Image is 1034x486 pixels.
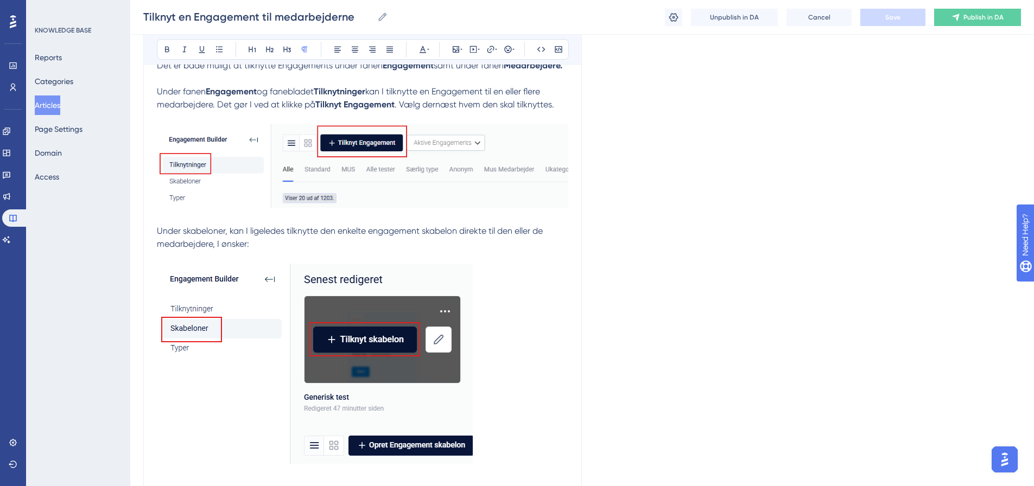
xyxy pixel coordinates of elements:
[710,13,759,22] span: Unpublish in DA
[157,60,383,71] span: Det er både muligt at tilknytte Engagements under fanen
[885,13,900,22] span: Save
[383,60,434,71] strong: Engagement
[35,72,73,91] button: Categories
[143,9,373,24] input: Article Name
[934,9,1021,26] button: Publish in DA
[963,13,1004,22] span: Publish in DA
[988,443,1021,476] iframe: UserGuiding AI Assistant Launcher
[26,3,68,16] span: Need Help?
[157,226,545,249] span: Under skabeloner, kan I ligeledes tilknytte den enkelte engagement skabelon direkte til den eller...
[315,99,395,110] strong: Tilknyt Engagement
[808,13,830,22] span: Cancel
[206,86,257,97] strong: Engagement
[35,26,91,35] div: KNOWLEDGE BASE
[395,99,554,110] span: . Vælg dernæst hvem den skal tilknyttes.
[786,9,852,26] button: Cancel
[35,143,62,163] button: Domain
[860,9,925,26] button: Save
[257,86,314,97] span: og fanebladet
[691,9,778,26] button: Unpublish in DA
[504,60,562,71] strong: Medarbejdere.
[434,60,504,71] span: samt under fanen
[35,48,62,67] button: Reports
[35,119,83,139] button: Page Settings
[157,86,206,97] span: Under fanen
[35,95,60,115] button: Articles
[314,86,365,97] strong: Tilknytninger
[35,167,59,187] button: Access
